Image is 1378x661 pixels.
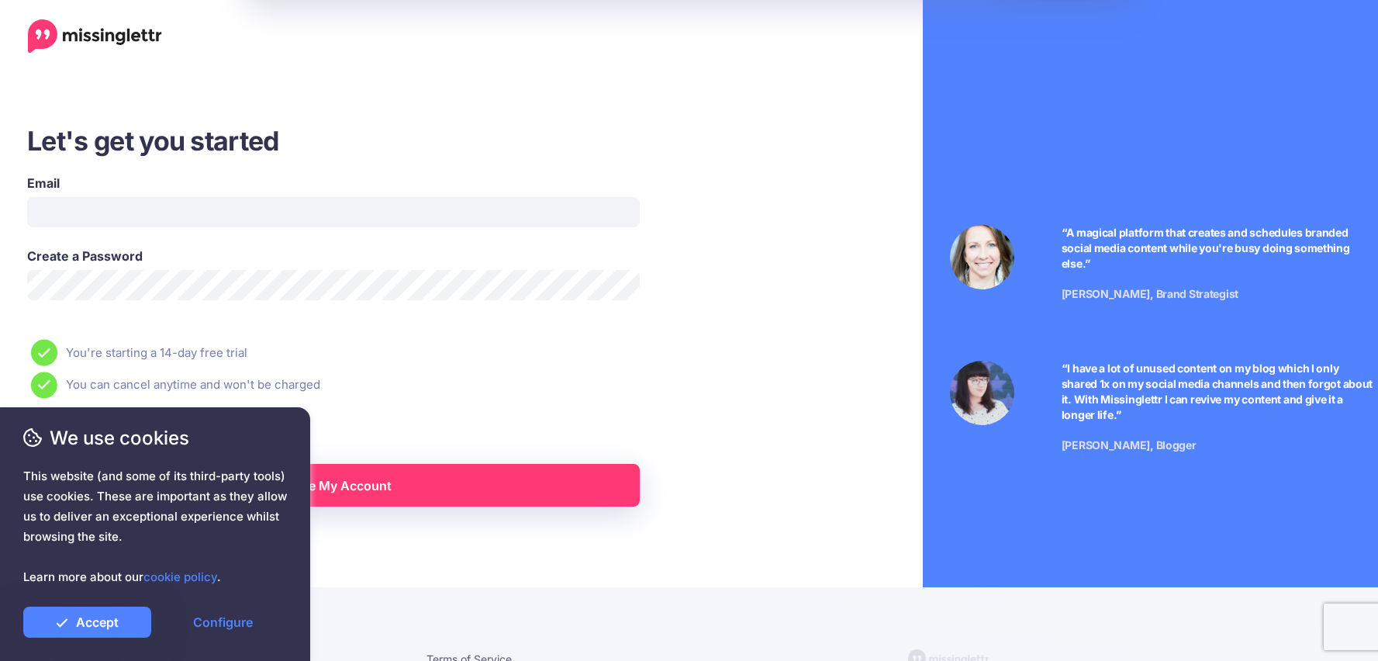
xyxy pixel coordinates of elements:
[950,361,1014,425] img: Testimonial by Jeniffer Kosche
[950,225,1014,289] img: Testimonial by Laura Stanik
[1062,287,1238,300] span: [PERSON_NAME], Brand Strategist
[27,123,767,158] h3: Let's get you started
[1062,225,1373,272] p: “A magical platform that creates and schedules branded social media content while you're busy doi...
[28,19,162,54] a: Home
[27,339,767,367] li: You're starting a 14-day free trial
[23,607,151,638] a: Accept
[23,424,287,452] span: We use cookies
[27,372,767,400] li: You can cancel anytime and won't be charged
[143,569,217,584] a: cookie policy
[23,466,287,587] span: This website (and some of its third-party tools) use cookies. These are important as they allow u...
[27,247,640,265] label: Create a Password
[159,607,287,638] a: Configure
[27,464,640,507] a: Create My Account
[1062,438,1197,452] span: [PERSON_NAME], Blogger
[1062,361,1373,423] p: “I have a lot of unused content on my blog which I only shared 1x on my social media channels and...
[27,174,640,192] label: Email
